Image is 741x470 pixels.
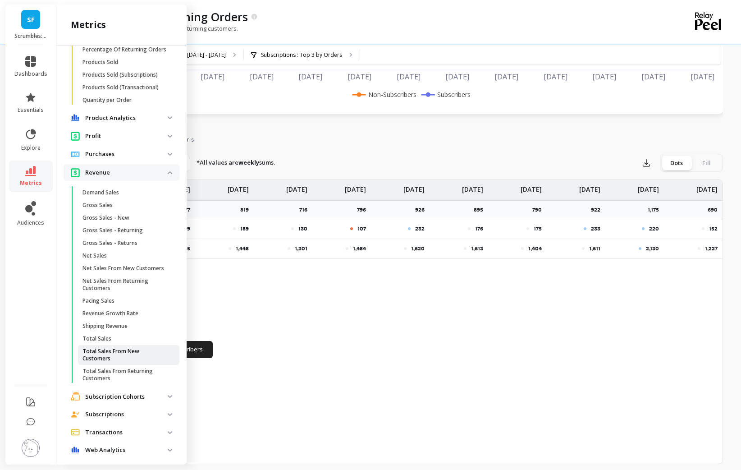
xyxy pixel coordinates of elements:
[21,144,41,152] span: explore
[474,206,489,213] p: 895
[82,277,169,292] p: Net Sales From Returning Customers
[228,180,249,194] p: [DATE]
[168,135,172,138] img: down caret icon
[82,46,166,53] p: Percentage Of Returning Orders
[403,180,425,194] p: [DATE]
[591,206,606,213] p: 922
[82,59,118,66] p: Products Sold
[648,206,664,213] p: 1,175
[528,245,542,252] p: 1,404
[589,245,600,252] p: 1,611
[82,335,111,342] p: Total Sales
[14,32,47,40] p: Scrumbles: Natural Pet Food
[345,180,366,194] p: [DATE]
[20,180,42,187] span: metrics
[82,97,132,104] p: Quantity per Order
[240,206,254,213] p: 819
[82,71,158,78] p: Products Sold (Subscriptions)
[708,206,723,213] p: 690
[82,240,137,247] p: Gross Sales - Returns
[168,449,172,452] img: down caret icon
[82,368,169,382] p: Total Sales From Returning Customers
[27,14,35,25] span: SF
[82,202,113,209] p: Gross Sales
[168,153,172,156] img: down caret icon
[236,245,249,252] p: 1,448
[18,106,44,114] span: essentials
[649,225,659,232] p: 220
[415,225,425,232] p: 232
[82,310,138,317] p: Revenue Growth Rate
[662,156,691,170] div: Dots
[71,429,80,436] img: navigation item icon
[299,206,313,213] p: 716
[415,206,430,213] p: 926
[411,245,425,252] p: 1,620
[85,150,168,159] p: Purchases
[85,392,168,401] p: Subscription Cohorts
[85,410,168,419] p: Subscriptions
[85,428,168,437] p: Transactions
[462,180,483,194] p: [DATE]
[240,225,249,232] p: 189
[71,447,80,454] img: navigation item icon
[357,206,371,213] p: 796
[521,180,542,194] p: [DATE]
[168,395,172,398] img: down caret icon
[286,180,307,194] p: [DATE]
[691,156,721,170] div: Fill
[85,446,168,455] p: Web Analytics
[82,84,159,91] p: Products Sold (Transactional)
[71,152,80,157] img: navigation item icon
[534,225,542,232] p: 175
[579,180,600,194] p: [DATE]
[14,70,47,78] span: dashboards
[71,411,80,418] img: navigation item icon
[82,227,143,234] p: Gross Sales - Returning
[82,214,129,221] p: Gross Sales - New
[295,245,307,252] p: 1,301
[71,392,80,401] img: navigation item icon
[82,297,114,304] p: Pacing Sales
[85,132,168,141] p: Profit
[197,158,275,167] p: *All values are sums.
[71,18,106,31] h2: metrics
[298,225,307,232] p: 130
[17,219,44,226] span: audiences
[85,114,168,123] p: Product Analytics
[353,245,366,252] p: 1,484
[261,51,342,59] p: Subscriptions : Top 3 by Orders
[71,114,80,121] img: navigation item icon
[471,245,483,252] p: 1,613
[71,131,80,141] img: navigation item icon
[705,245,718,252] p: 1,227
[85,168,168,177] p: Revenue
[82,323,128,330] p: Shipping Revenue
[168,116,172,119] img: down caret icon
[82,265,164,272] p: Net Sales From New Customers
[168,413,172,416] img: down caret icon
[591,225,600,232] p: 233
[168,431,172,434] img: down caret icon
[638,180,659,194] p: [DATE]
[475,225,483,232] p: 176
[357,225,366,232] p: 107
[82,252,107,259] p: Net Sales
[168,171,172,174] img: down caret icon
[82,348,169,362] p: Total Sales From New Customers
[76,128,723,148] nav: Tabs
[22,439,40,457] img: profile picture
[646,245,659,252] p: 2,130
[182,206,196,213] p: 877
[71,168,80,177] img: navigation item icon
[709,225,718,232] p: 152
[532,206,547,213] p: 790
[696,180,718,194] p: [DATE]
[238,158,259,166] strong: weekly
[82,189,119,196] p: Demand Sales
